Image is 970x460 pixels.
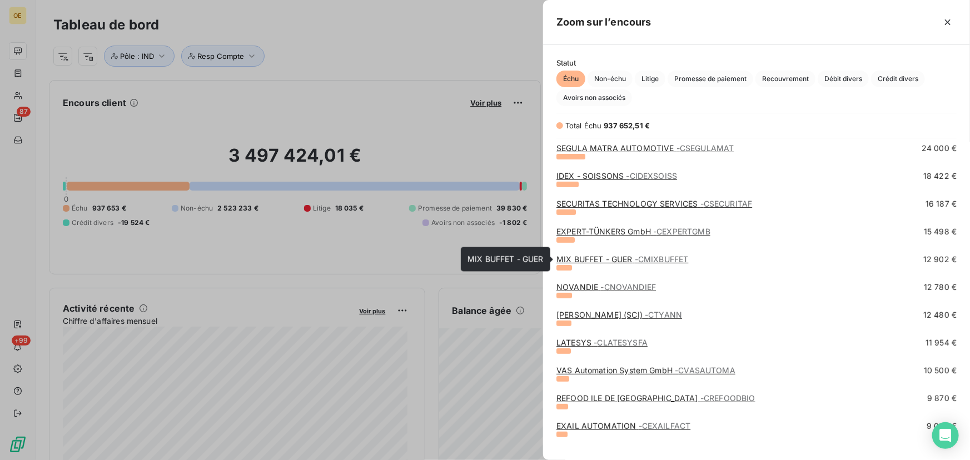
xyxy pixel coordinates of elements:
[556,143,734,153] a: SEGULA MATRA AUTOMOTIVE
[755,71,815,87] button: Recouvrement
[923,171,957,182] span: 18 422 €
[600,282,656,292] span: - CNOVANDIEF
[543,145,970,447] div: grid
[556,71,585,87] button: Échu
[635,71,665,87] button: Litige
[676,143,734,153] span: - CSEGULAMAT
[556,421,690,431] a: EXAIL AUTOMATION
[639,421,691,431] span: - CEXAILFACT
[675,366,735,375] span: - CVASAUTOMA
[556,89,632,106] button: Avoirs non associés
[594,338,648,347] span: - CLATESYSFA
[924,226,957,237] span: 15 498 €
[818,71,869,87] button: Débit divers
[700,393,755,403] span: - CREFOODBIO
[927,393,957,404] span: 9 870 €
[556,254,688,264] a: MIX BUFFET - GUER
[626,171,677,181] span: - CIDEXSOISS
[871,71,925,87] button: Crédit divers
[635,254,689,264] span: - CMIXBUFFET
[924,365,957,376] span: 10 500 €
[556,171,677,181] a: IDEX - SOISSONS
[556,393,755,403] a: REFOOD ILE DE [GEOGRAPHIC_DATA]
[653,227,710,236] span: - CEXPERTGMB
[923,254,957,265] span: 12 902 €
[556,310,682,319] a: [PERSON_NAME] (SCI)
[924,282,957,293] span: 12 780 €
[926,337,957,348] span: 11 954 €
[926,198,957,209] span: 16 187 €
[556,366,735,375] a: VAS Automation System GmbH
[565,121,602,130] span: Total Échu
[556,199,752,208] a: SECURITAS TECHNOLOGY SERVICES
[927,421,957,432] span: 9 084 €
[556,58,957,67] span: Statut
[932,422,959,449] div: Open Intercom Messenger
[556,338,648,347] a: LATESYS
[922,143,957,154] span: 24 000 €
[556,282,656,292] a: NOVANDIE
[668,71,753,87] button: Promesse de paiement
[556,14,651,30] h5: Zoom sur l’encours
[467,254,544,264] span: MIX BUFFET - GUER
[588,71,633,87] button: Non-échu
[556,227,710,236] a: EXPERT-TÜNKERS GmbH
[604,121,650,130] span: 937 652,51 €
[700,199,753,208] span: - CSECURITAF
[645,310,682,319] span: - CTYANN
[923,309,957,321] span: 12 480 €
